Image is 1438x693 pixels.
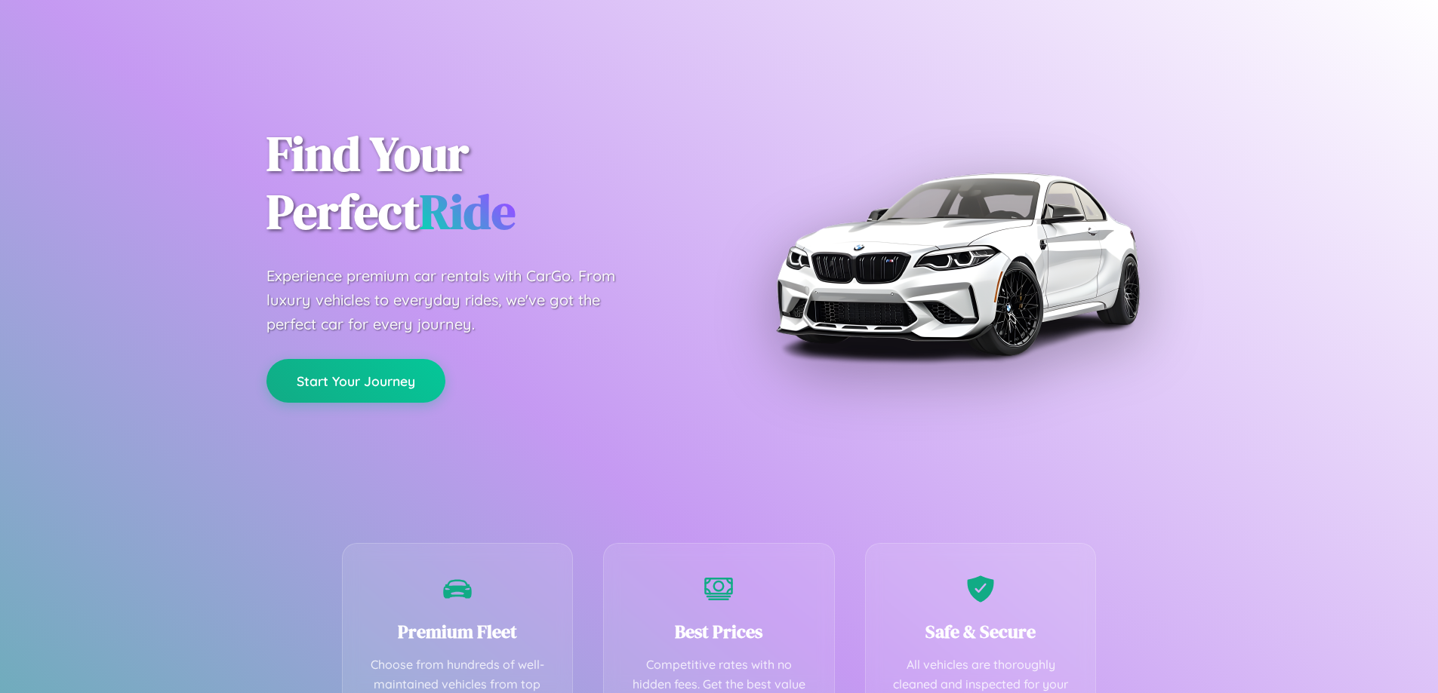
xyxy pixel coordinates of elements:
[266,125,697,241] h1: Find Your Perfect
[266,264,644,336] p: Experience premium car rentals with CarGo. From luxury vehicles to everyday rides, we've got the ...
[365,619,550,644] h3: Premium Fleet
[768,75,1146,452] img: Premium BMW car rental vehicle
[888,619,1073,644] h3: Safe & Secure
[420,179,516,244] span: Ride
[266,359,445,403] button: Start Your Journey
[627,619,811,644] h3: Best Prices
